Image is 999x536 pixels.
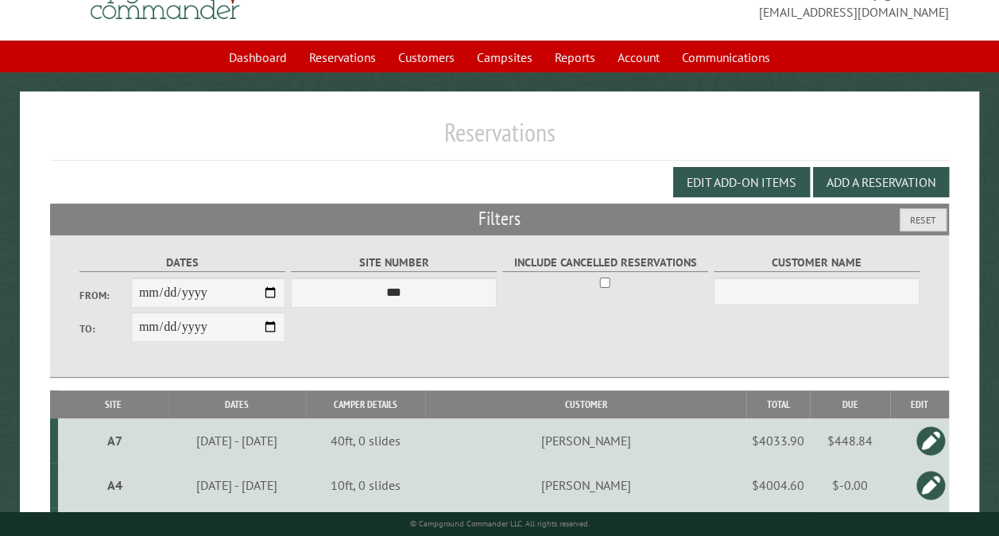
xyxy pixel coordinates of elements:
td: 10ft, 0 slides [306,463,425,507]
button: Reset [900,208,947,231]
label: From: [79,288,131,303]
label: Customer Name [714,254,920,272]
button: Add a Reservation [813,167,949,197]
td: $-0.00 [810,463,890,507]
label: Dates [79,254,285,272]
th: Camper Details [306,390,425,418]
h1: Reservations [50,117,949,161]
td: $448.84 [810,418,890,463]
td: [PERSON_NAME] [425,418,746,463]
a: Reservations [300,42,385,72]
a: Communications [672,42,780,72]
th: Edit [890,390,949,418]
td: 40ft, 0 slides [306,418,425,463]
div: [DATE] - [DATE] [171,477,303,493]
div: A7 [64,433,166,449]
th: Site [58,390,168,418]
small: © Campground Commander LLC. All rights reserved. [410,519,590,529]
a: Reports [545,42,605,72]
th: Total [746,390,810,418]
div: A4 [64,477,166,493]
th: Customer [425,390,746,418]
a: Account [608,42,669,72]
td: $4004.60 [746,463,810,507]
th: Dates [168,390,306,418]
td: $4033.90 [746,418,810,463]
label: Site Number [291,254,497,272]
td: [PERSON_NAME] [425,463,746,507]
h2: Filters [50,204,949,234]
label: Include Cancelled Reservations [502,254,708,272]
a: Customers [389,42,464,72]
button: Edit Add-on Items [673,167,810,197]
th: Due [810,390,890,418]
div: [DATE] - [DATE] [171,433,303,449]
a: Campsites [467,42,542,72]
a: Dashboard [219,42,296,72]
label: To: [79,321,131,336]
